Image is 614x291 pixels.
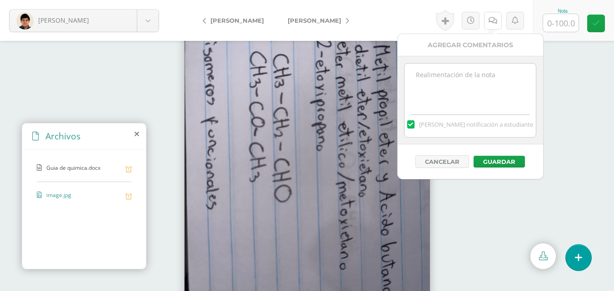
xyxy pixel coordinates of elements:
[46,191,121,200] span: image.jpg
[16,12,34,30] img: 5467d0009b26e0908c9b6916d6947182.png
[46,164,121,173] span: Guia de quimica.docx
[210,17,264,24] span: [PERSON_NAME]
[195,10,276,31] a: [PERSON_NAME]
[398,34,543,56] div: Agregar Comentarios
[474,156,525,168] button: Guardar
[10,10,159,32] a: [PERSON_NAME]
[415,155,469,168] button: Cancelar
[45,130,80,142] span: Archivos
[276,10,356,31] a: [PERSON_NAME]
[543,9,583,14] div: Nota
[288,17,341,24] span: [PERSON_NAME]
[38,16,89,25] span: [PERSON_NAME]
[543,14,579,32] input: 0-100.0
[135,130,139,138] i: close
[419,120,533,128] span: [PERSON_NAME] notificación a estudiante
